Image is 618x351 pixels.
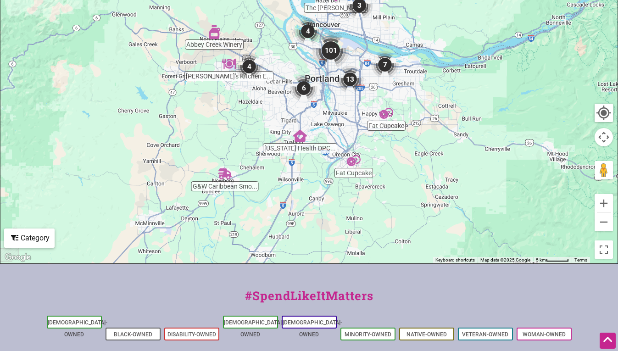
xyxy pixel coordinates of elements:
div: Eleni's Kitchen Ethiopian Food [222,57,236,71]
a: Veteran-Owned [462,331,508,338]
button: Zoom out [595,213,613,231]
div: Fat Cupcake [347,154,361,167]
a: [DEMOGRAPHIC_DATA]-Owned [224,319,284,338]
a: Native-Owned [406,331,447,338]
div: 6 [290,74,317,102]
div: Category [5,229,54,247]
a: Open this area in Google Maps (opens a new window) [3,251,33,263]
button: Map Scale: 5 km per 46 pixels [533,257,572,263]
div: 13 [336,66,364,93]
button: Drag Pegman onto the map to open Street View [595,161,613,179]
a: Disability-Owned [167,331,216,338]
div: 4 [235,53,263,80]
a: Terms (opens in new tab) [574,257,587,262]
div: 101 [312,32,349,69]
a: Black-Owned [114,331,152,338]
div: Scroll Back to Top [600,333,616,349]
a: [DEMOGRAPHIC_DATA]-Owned [48,319,107,338]
button: Your Location [595,104,613,122]
div: 7 [371,51,399,78]
button: Zoom in [595,194,613,212]
div: Fat Cupcake [379,106,393,120]
button: Keyboard shortcuts [435,257,475,263]
div: G&W Caribbean Smoked BBQ [218,167,232,181]
a: Minority-Owned [345,331,391,338]
a: [DEMOGRAPHIC_DATA]-Owned [283,319,342,338]
img: Google [3,251,33,263]
div: Oregon Health DPC & Vitality [293,129,307,143]
div: Abbey Creek Winery [207,25,221,39]
span: Map data ©2025 Google [480,257,530,262]
div: 4 [294,17,322,45]
button: Toggle fullscreen view [595,240,613,259]
button: Map camera controls [595,128,613,146]
span: 5 km [536,257,546,262]
div: Filter by category [4,228,55,248]
a: Woman-Owned [523,331,566,338]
